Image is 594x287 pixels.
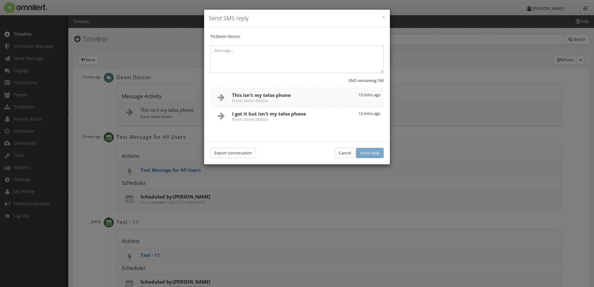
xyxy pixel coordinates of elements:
[343,88,384,107] td: 13 mins ago
[232,92,340,103] h4: This isn't my telos phone
[214,150,252,156] span: Export conversation
[343,107,384,125] td: 13 mins ago
[232,111,340,121] h4: I got it but isn't my telos phone
[14,4,27,10] span: Help
[232,99,340,103] small: From: Devin Doctor
[335,148,355,158] button: Cancel
[210,78,384,84] div: SMS remaining:
[377,78,384,83] span: 160
[382,14,385,20] button: ×
[210,148,256,158] button: Export conversation
[216,34,240,39] span: Devin Doctor
[232,117,340,121] small: From: Devin Doctor
[210,34,240,39] label: To:
[209,14,385,22] h4: Send SMS reply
